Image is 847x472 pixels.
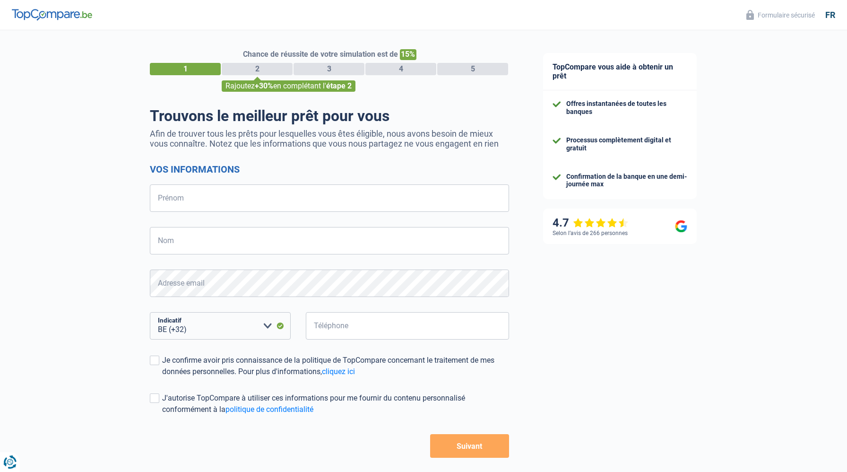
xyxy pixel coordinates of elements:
a: politique de confidentialité [225,405,313,414]
div: Je confirme avoir pris connaissance de la politique de TopCompare concernant le traitement de mes... [162,355,509,377]
div: 2 [222,63,293,75]
button: Formulaire sécurisé [741,7,821,23]
button: Suivant [430,434,509,458]
div: fr [825,10,835,20]
div: 4 [365,63,436,75]
span: Chance de réussite de votre simulation est de [243,50,398,59]
span: étape 2 [326,81,352,90]
div: TopCompare vous aide à obtenir un prêt [543,53,697,90]
div: Processus complètement digital et gratuit [566,136,687,152]
div: J'autorise TopCompare à utiliser ces informations pour me fournir du contenu personnalisé conform... [162,393,509,415]
span: 15% [400,49,416,60]
span: +30% [255,81,273,90]
div: Offres instantanées de toutes les banques [566,100,687,116]
h2: Vos informations [150,164,509,175]
h1: Trouvons le meilleur prêt pour vous [150,107,509,125]
div: 1 [150,63,221,75]
div: Selon l’avis de 266 personnes [553,230,628,236]
div: 5 [437,63,508,75]
a: cliquez ici [322,367,355,376]
div: 4.7 [553,216,629,230]
input: 401020304 [306,312,509,340]
div: 3 [294,63,364,75]
div: Rajoutez en complétant l' [222,80,355,92]
p: Afin de trouver tous les prêts pour lesquelles vous êtes éligible, nous avons besoin de mieux vou... [150,129,509,149]
div: Confirmation de la banque en une demi-journée max [566,173,687,189]
img: TopCompare Logo [12,9,92,20]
